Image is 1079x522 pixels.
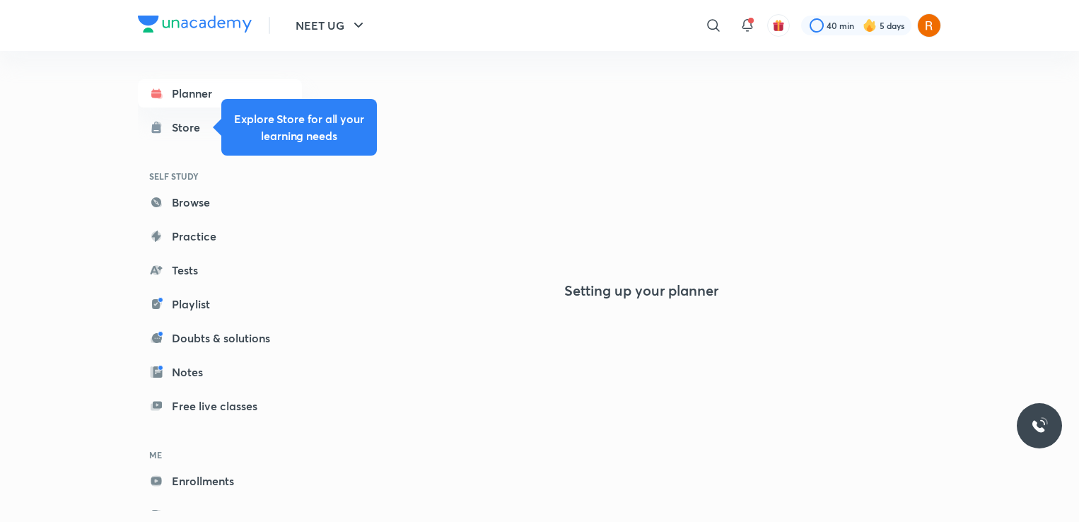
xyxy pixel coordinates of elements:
[1031,417,1048,434] img: ttu
[138,164,302,188] h6: SELF STUDY
[138,358,302,386] a: Notes
[138,188,302,216] a: Browse
[138,443,302,467] h6: ME
[138,113,302,141] a: Store
[138,467,302,495] a: Enrollments
[138,222,302,250] a: Practice
[138,392,302,420] a: Free live classes
[564,282,718,299] h4: Setting up your planner
[767,14,790,37] button: avatar
[772,19,785,32] img: avatar
[172,119,209,136] div: Store
[138,290,302,318] a: Playlist
[138,324,302,352] a: Doubts & solutions
[917,13,941,37] img: Aliya Fatima
[863,18,877,33] img: streak
[138,16,252,36] a: Company Logo
[233,110,366,144] h5: Explore Store for all your learning needs
[138,256,302,284] a: Tests
[138,16,252,33] img: Company Logo
[287,11,375,40] button: NEET UG
[138,79,302,108] a: Planner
